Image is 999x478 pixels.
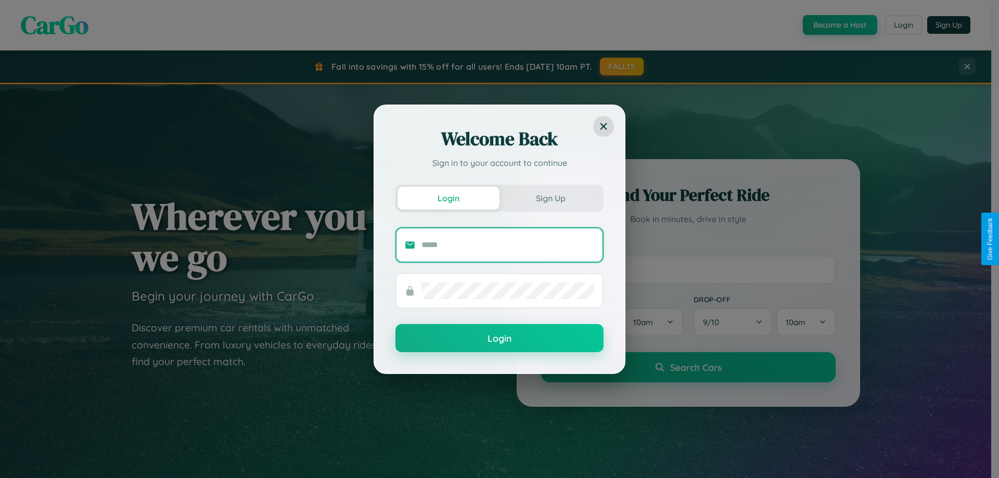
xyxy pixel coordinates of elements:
[395,126,604,151] h2: Welcome Back
[395,324,604,352] button: Login
[398,187,499,210] button: Login
[395,157,604,169] p: Sign in to your account to continue
[987,218,994,260] div: Give Feedback
[499,187,601,210] button: Sign Up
